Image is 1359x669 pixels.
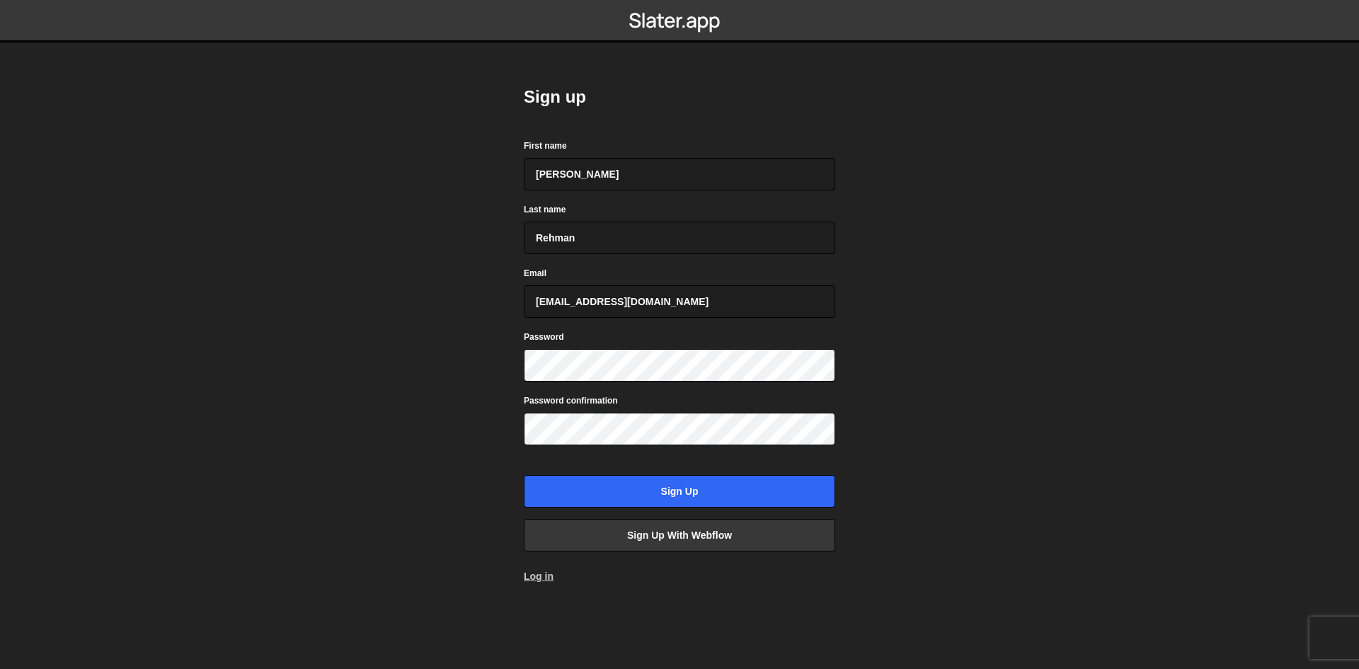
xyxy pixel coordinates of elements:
[524,330,564,344] label: Password
[524,202,566,217] label: Last name
[524,519,835,551] a: Sign up with Webflow
[524,571,554,582] a: Log in
[524,86,835,108] h2: Sign up
[524,139,567,153] label: First name
[524,394,618,408] label: Password confirmation
[524,266,546,280] label: Email
[524,475,835,508] input: Sign up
